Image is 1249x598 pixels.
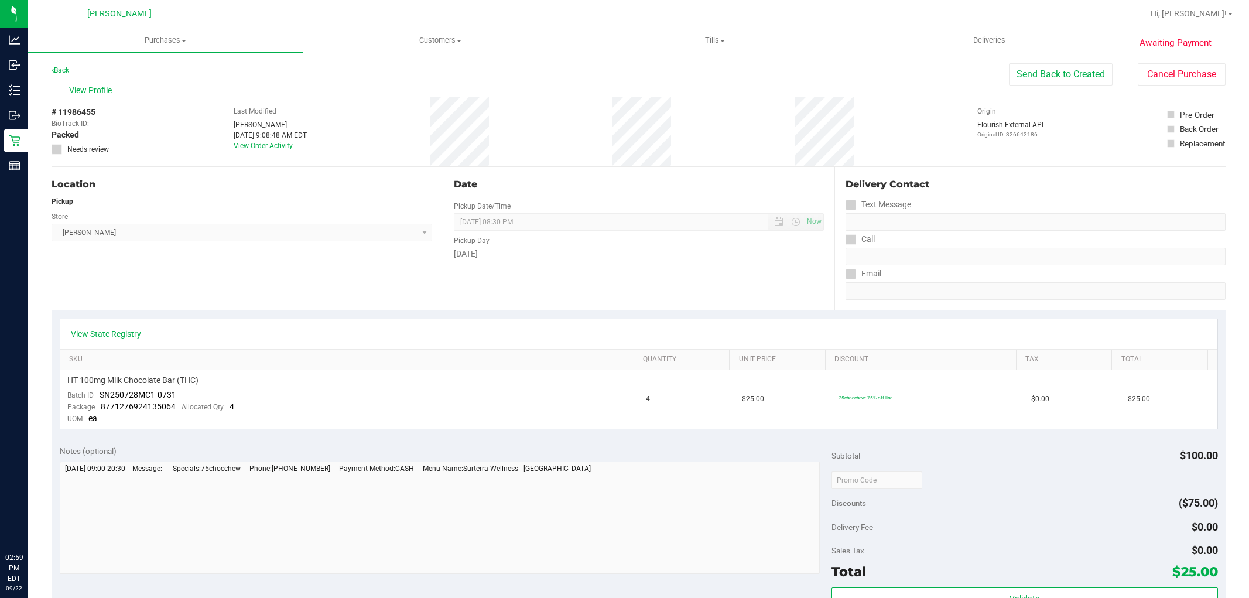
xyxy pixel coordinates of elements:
[5,552,23,584] p: 02:59 PM EDT
[230,402,234,411] span: 4
[1151,9,1227,18] span: Hi, [PERSON_NAME]!
[9,59,20,71] inline-svg: Inbound
[454,177,823,192] div: Date
[852,28,1127,53] a: Deliveries
[646,394,650,405] span: 4
[834,355,1012,364] a: Discount
[5,584,23,593] p: 09/22
[739,355,821,364] a: Unit Price
[742,394,764,405] span: $25.00
[1128,394,1150,405] span: $25.00
[1192,544,1218,556] span: $0.00
[67,415,83,423] span: UOM
[846,248,1226,265] input: Format: (999) 999-9999
[88,414,97,423] span: ea
[1121,355,1203,364] a: Total
[1025,355,1107,364] a: Tax
[60,446,117,456] span: Notes (optional)
[831,546,864,555] span: Sales Tax
[1180,449,1218,462] span: $100.00
[831,471,922,489] input: Promo Code
[1180,123,1219,135] div: Back Order
[69,355,629,364] a: SKU
[977,130,1043,139] p: Original ID: 326642186
[846,265,881,282] label: Email
[578,35,851,46] span: Tills
[846,231,875,248] label: Call
[846,196,911,213] label: Text Message
[831,451,860,460] span: Subtotal
[1172,563,1218,580] span: $25.00
[1179,497,1218,509] span: ($75.00)
[9,84,20,96] inline-svg: Inventory
[831,522,873,532] span: Delivery Fee
[52,106,95,118] span: # 11986455
[1192,521,1218,533] span: $0.00
[9,110,20,121] inline-svg: Outbound
[9,160,20,172] inline-svg: Reports
[9,135,20,146] inline-svg: Retail
[52,66,69,74] a: Back
[52,129,79,141] span: Packed
[303,35,577,46] span: Customers
[643,355,725,364] a: Quantity
[67,403,95,411] span: Package
[92,118,94,129] span: -
[839,395,892,401] span: 75chocchew: 75% off line
[101,402,176,411] span: 8771276924135064
[52,197,73,206] strong: Pickup
[69,84,116,97] span: View Profile
[52,118,89,129] span: BioTrack ID:
[1180,138,1225,149] div: Replacement
[831,563,866,580] span: Total
[67,144,109,155] span: Needs review
[67,391,94,399] span: Batch ID
[846,213,1226,231] input: Format: (999) 999-9999
[234,142,293,150] a: View Order Activity
[957,35,1021,46] span: Deliveries
[977,106,996,117] label: Origin
[831,493,866,514] span: Discounts
[1009,63,1113,86] button: Send Back to Created
[303,28,577,53] a: Customers
[1140,36,1212,50] span: Awaiting Payment
[87,9,152,19] span: [PERSON_NAME]
[846,177,1226,192] div: Delivery Contact
[28,35,303,46] span: Purchases
[28,28,303,53] a: Purchases
[182,403,224,411] span: Allocated Qty
[100,390,176,399] span: SN250728MC1-0731
[9,34,20,46] inline-svg: Analytics
[577,28,852,53] a: Tills
[71,328,141,340] a: View State Registry
[234,106,276,117] label: Last Modified
[52,177,432,192] div: Location
[234,130,307,141] div: [DATE] 9:08:48 AM EDT
[1138,63,1226,86] button: Cancel Purchase
[1180,109,1214,121] div: Pre-Order
[977,119,1043,139] div: Flourish External API
[234,119,307,130] div: [PERSON_NAME]
[454,201,511,211] label: Pickup Date/Time
[67,375,199,386] span: HT 100mg Milk Chocolate Bar (THC)
[1031,394,1049,405] span: $0.00
[454,235,490,246] label: Pickup Day
[12,504,47,539] iframe: Resource center
[454,248,823,260] div: [DATE]
[52,211,68,222] label: Store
